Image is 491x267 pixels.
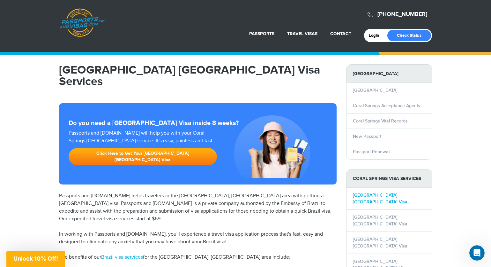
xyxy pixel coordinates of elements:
[59,8,105,37] a: Passports & [DOMAIN_NAME]
[346,65,432,83] strong: [GEOGRAPHIC_DATA]
[353,118,408,124] a: Coral Springs Vital Records
[287,31,317,36] a: Travel Visas
[59,254,337,261] p: The benefits of our for the [GEOGRAPHIC_DATA], [GEOGRAPHIC_DATA] area include:
[353,134,381,139] a: New Passport
[346,169,432,188] strong: Coral Springs Visa Services
[59,192,337,223] p: Passports and [DOMAIN_NAME] helps travelers in the [GEOGRAPHIC_DATA], [GEOGRAPHIC_DATA] area with...
[66,130,220,169] div: Passports and [DOMAIN_NAME] will help you with your Coral Springs [GEOGRAPHIC_DATA] service. It's...
[59,231,337,246] p: In working with Passports and [DOMAIN_NAME], you'll experience a travel visa application process ...
[353,149,390,154] a: Passport Renewal
[69,148,217,165] a: Click Here to Get Your [GEOGRAPHIC_DATA] [GEOGRAPHIC_DATA] Visa
[59,64,337,87] h1: [GEOGRAPHIC_DATA] [GEOGRAPHIC_DATA] Visa Services
[377,11,427,18] a: [PHONE_NUMBER]
[101,254,143,260] a: Brazil visa services
[353,215,407,227] a: [GEOGRAPHIC_DATA] [GEOGRAPHIC_DATA] Visa
[330,31,351,36] a: Contact
[13,255,58,262] span: Unlock 10% Off!
[387,30,431,41] a: Check Status
[353,103,420,108] a: Coral Springs Acceptance Agents
[6,251,65,267] div: Unlock 10% Off!
[353,237,407,249] a: [GEOGRAPHIC_DATA] [GEOGRAPHIC_DATA] Visa
[249,31,274,36] a: Passports
[69,119,327,127] strong: Do you need a [GEOGRAPHIC_DATA] Visa inside 8 weeks?
[353,88,398,93] a: [GEOGRAPHIC_DATA]
[469,245,485,261] iframe: Intercom live chat
[369,33,384,38] a: Login
[353,192,407,205] a: [GEOGRAPHIC_DATA] [GEOGRAPHIC_DATA] Visa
